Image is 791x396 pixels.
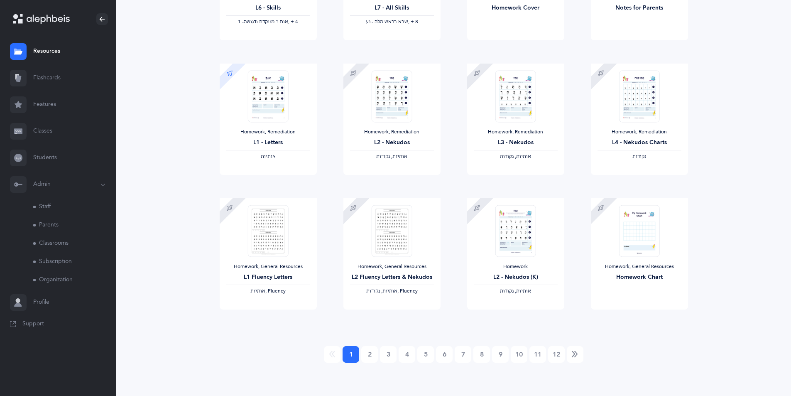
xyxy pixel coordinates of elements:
div: , Fluency [350,288,434,295]
a: 8 [473,346,490,363]
span: ‫אותיות‬ [250,288,265,294]
a: 1 [343,346,359,363]
a: Organization [33,271,116,289]
a: 2 [361,346,378,363]
a: 11 [529,346,546,363]
img: RemediationHomework-L4_Nekudos_K_EN_thumbnail_1724298118.png [619,70,659,122]
div: Notes for Parents [598,4,681,12]
span: ‫אותיות, נקודות‬ [500,153,531,159]
div: Homework, Remediation [226,129,310,135]
div: L2 Fluency Letters & Nekudos [350,273,434,282]
img: RemediationHomework-L1-Letters-K_2_EN_thumbnail_1724623926.png [247,70,288,122]
div: ‪, + 8‬ [350,19,434,25]
a: 4 [399,346,415,363]
a: 10 [511,346,527,363]
div: Homework Cover [474,4,558,12]
a: Next [567,346,583,363]
div: L2 - Nekudos (K) [474,273,558,282]
div: Homework, Remediation [474,129,558,135]
div: Homework, Remediation [350,129,434,135]
div: L7 - All Skills [350,4,434,12]
img: RemediationHomework-L2-Nekudos-K_EN_thumbnail_1724296785.png [371,70,412,122]
div: Homework, General Resources [350,263,434,270]
div: , Fluency [226,288,310,295]
div: L2 - Nekudos [350,138,434,147]
a: 3 [380,346,397,363]
div: L4 - Nekudos Charts [598,138,681,147]
span: Support [22,320,44,328]
a: 12 [548,346,565,363]
div: L1 Fluency Letters [226,273,310,282]
span: ‫שבא בראש מלה - נע‬ [366,19,408,25]
div: Homework Chart [598,273,681,282]
img: FluencyProgram-SpeedReading-L1_thumbnail_1736302830.png [247,205,288,257]
a: Parents [33,216,116,234]
span: ‫אות ו' מנוקדת ודגושה‬ [244,19,288,25]
img: My_Homework_Chart_1_thumbnail_1716209946.png [619,205,659,257]
span: 1 - [238,19,244,25]
img: Homework_L2_Nekudos_R_EN_K_thumbnail_1731217028.png [495,205,536,257]
div: Homework [474,263,558,270]
div: Homework, General Resources [598,263,681,270]
a: Staff [33,198,116,216]
a: 6 [436,346,453,363]
img: FluencyProgram-SpeedReading-L2_thumbnail_1736302935.png [371,205,412,257]
span: ‫אותיות, נקודות‬ [376,153,407,159]
span: ‫נקודות‬ [632,153,646,159]
a: Classrooms [33,234,116,253]
div: Homework, General Resources [226,263,310,270]
a: Subscription [33,253,116,271]
div: L1 - Letters [226,138,310,147]
div: Homework, Remediation [598,129,681,135]
a: 7 [455,346,471,363]
a: 9 [492,346,509,363]
img: RemediationHomework-L3-Nekudos-K_EN_thumbnail_1724337474.png [495,70,536,122]
span: ‫אותיות, נקודות‬ [366,288,397,294]
div: L6 - Skills [226,4,310,12]
span: ‫אותיות‬ [261,153,276,159]
a: 5 [417,346,434,363]
div: L3 - Nekudos [474,138,558,147]
div: ‪, + 4‬ [226,19,310,25]
span: ‫אותיות, נקודות‬ [500,288,531,294]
